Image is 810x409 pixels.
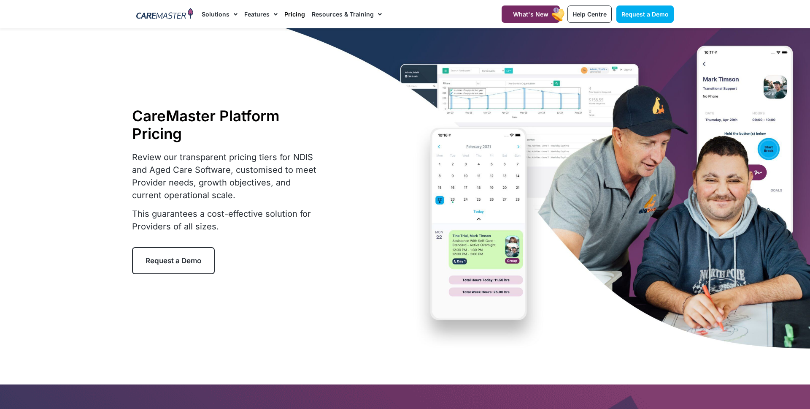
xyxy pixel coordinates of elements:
span: Request a Demo [146,256,201,265]
span: What's New [513,11,548,18]
a: Request a Demo [616,5,674,23]
p: This guarantees a cost-effective solution for Providers of all sizes. [132,207,322,233]
h1: CareMaster Platform Pricing [132,107,322,142]
span: Help Centre [572,11,607,18]
span: Request a Demo [621,11,669,18]
a: Request a Demo [132,247,215,274]
p: Review our transparent pricing tiers for NDIS and Aged Care Software, customised to meet Provider... [132,151,322,202]
a: Help Centre [567,5,612,23]
img: CareMaster Logo [136,8,193,21]
a: What's New [502,5,560,23]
